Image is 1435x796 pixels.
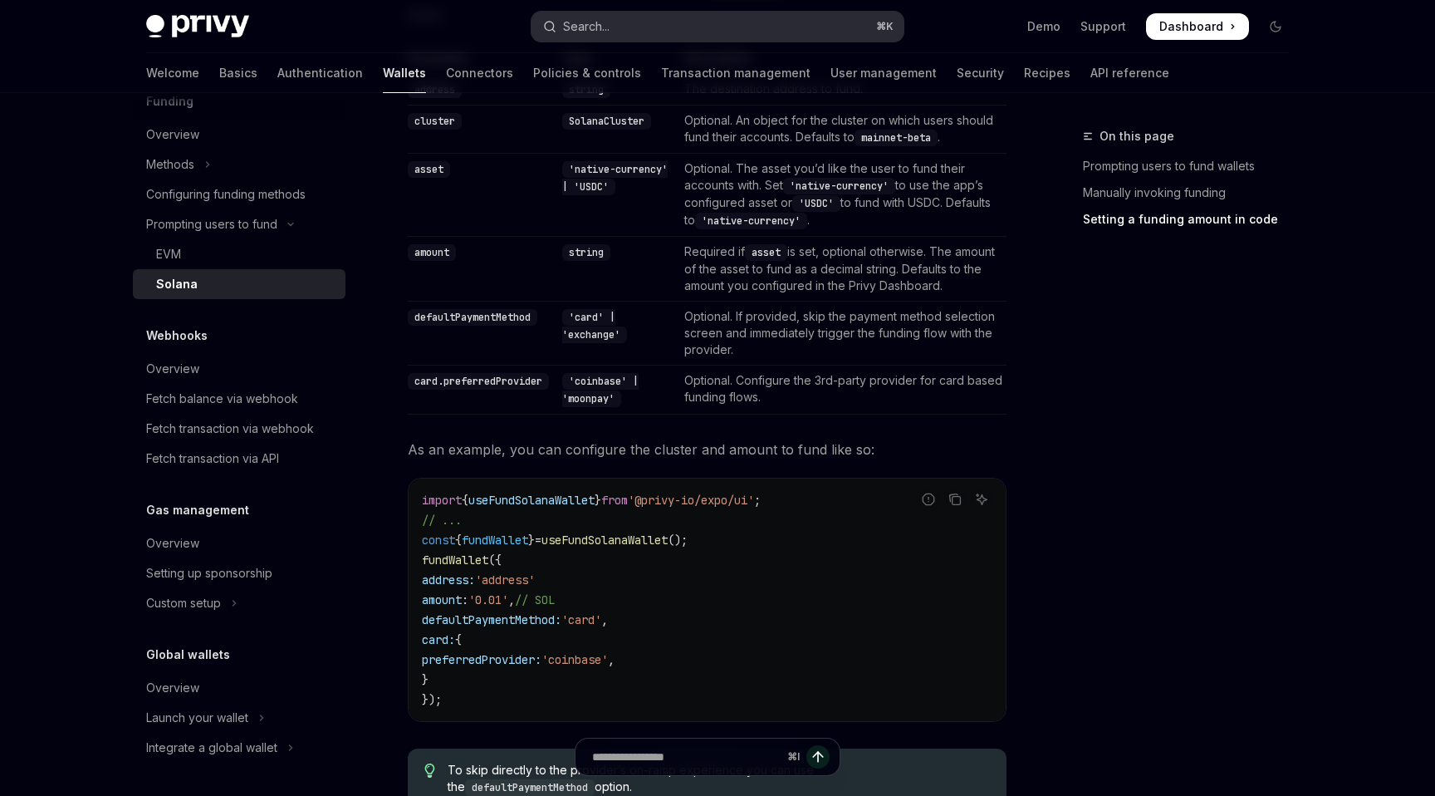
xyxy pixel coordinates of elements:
[562,244,610,261] code: string
[422,692,442,707] span: });
[146,738,277,758] div: Integrate a global wallet
[422,652,541,667] span: preferredProvider:
[133,384,345,414] a: Fetch balance via webhook
[754,493,761,508] span: ;
[531,12,904,42] button: Open search
[455,533,462,548] span: {
[971,489,992,510] button: Ask AI
[146,155,194,174] div: Methods
[133,354,345,384] a: Overview
[133,239,345,269] a: EVM
[595,493,601,508] span: }
[462,592,468,607] span: :
[462,493,468,508] span: {
[408,438,1006,461] span: As an example, you can configure the cluster and amount to fund like so:
[462,533,528,548] span: fundWallet
[876,20,894,33] span: ⌘ K
[745,244,787,261] code: asset
[455,632,462,647] span: {
[562,113,651,130] code: SolanaCluster
[475,572,535,587] span: 'address'
[661,53,811,93] a: Transaction management
[541,652,608,667] span: 'coinbase'
[146,125,199,145] div: Overview
[133,269,345,299] a: Solana
[446,53,513,93] a: Connectors
[1024,53,1070,93] a: Recipes
[855,130,938,146] code: mainnet-beta
[133,703,345,733] button: Toggle Launch your wallet section
[695,213,807,229] code: 'native-currency'
[944,489,966,510] button: Copy the contents from the code block
[678,105,1006,153] td: Optional. An object for the cluster on which users should fund their accounts. Defaults to .
[146,708,248,728] div: Launch your wallet
[146,419,314,439] div: Fetch transaction via webhook
[1146,13,1249,40] a: Dashboard
[1083,179,1302,206] a: Manually invoking funding
[422,612,561,627] span: defaultPaymentMethod:
[133,673,345,703] a: Overview
[1100,126,1174,146] span: On this page
[277,53,363,93] a: Authentication
[468,592,508,607] span: '0.01'
[383,53,426,93] a: Wallets
[422,592,462,607] span: amount
[146,678,199,698] div: Overview
[806,745,830,769] button: Send message
[146,214,277,234] div: Prompting users to fund
[408,161,450,178] code: asset
[1159,18,1223,35] span: Dashboard
[408,244,456,261] code: amount
[146,53,199,93] a: Welcome
[678,153,1006,236] td: Optional. The asset you’d like the user to fund their accounts with. Set to use the app’s configu...
[792,195,840,212] code: 'USDC'
[133,414,345,444] a: Fetch transaction via webhook
[533,53,641,93] a: Policies & controls
[133,179,345,209] a: Configuring funding methods
[592,739,781,775] input: Ask a question...
[146,645,230,665] h5: Global wallets
[508,592,515,607] span: ,
[608,652,615,667] span: ,
[1262,13,1289,40] button: Toggle dark mode
[133,150,345,179] button: Toggle Methods section
[156,244,181,264] div: EVM
[1083,206,1302,233] a: Setting a funding amount in code
[133,733,345,763] button: Toggle Integrate a global wallet section
[601,493,628,508] span: from
[561,612,601,627] span: 'card'
[1090,53,1169,93] a: API reference
[601,612,608,627] span: ,
[562,309,627,343] code: 'card' | 'exchange'
[422,672,429,687] span: }
[133,588,345,618] button: Toggle Custom setup section
[408,113,462,130] code: cluster
[146,15,249,38] img: dark logo
[541,533,668,548] span: useFundSolanaWallet
[678,236,1006,301] td: Required if is set, optional otherwise. The amount of the asset to fund as a decimal string. Defa...
[422,513,462,528] span: // ...
[535,533,541,548] span: =
[468,493,595,508] span: useFundSolanaWallet
[146,533,199,553] div: Overview
[133,444,345,474] a: Fetch transaction via API
[146,389,298,409] div: Fetch balance via webhook
[156,274,198,294] div: Solana
[562,161,668,195] code: 'native-currency' | 'USDC'
[146,500,249,520] h5: Gas management
[408,373,549,390] code: card.preferredProvider
[1080,18,1126,35] a: Support
[133,120,345,150] a: Overview
[146,593,221,613] div: Custom setup
[146,326,208,346] h5: Webhooks
[678,301,1006,365] td: Optional. If provided, skip the payment method selection screen and immediately trigger the fundi...
[563,17,610,37] div: Search...
[133,558,345,588] a: Setting up sponsorship
[628,493,754,508] span: '@privy-io/expo/ui'
[783,178,895,194] code: 'native-currency'
[422,553,488,568] span: fundWallet
[1027,18,1060,35] a: Demo
[422,493,462,508] span: import
[146,563,272,583] div: Setting up sponsorship
[146,359,199,379] div: Overview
